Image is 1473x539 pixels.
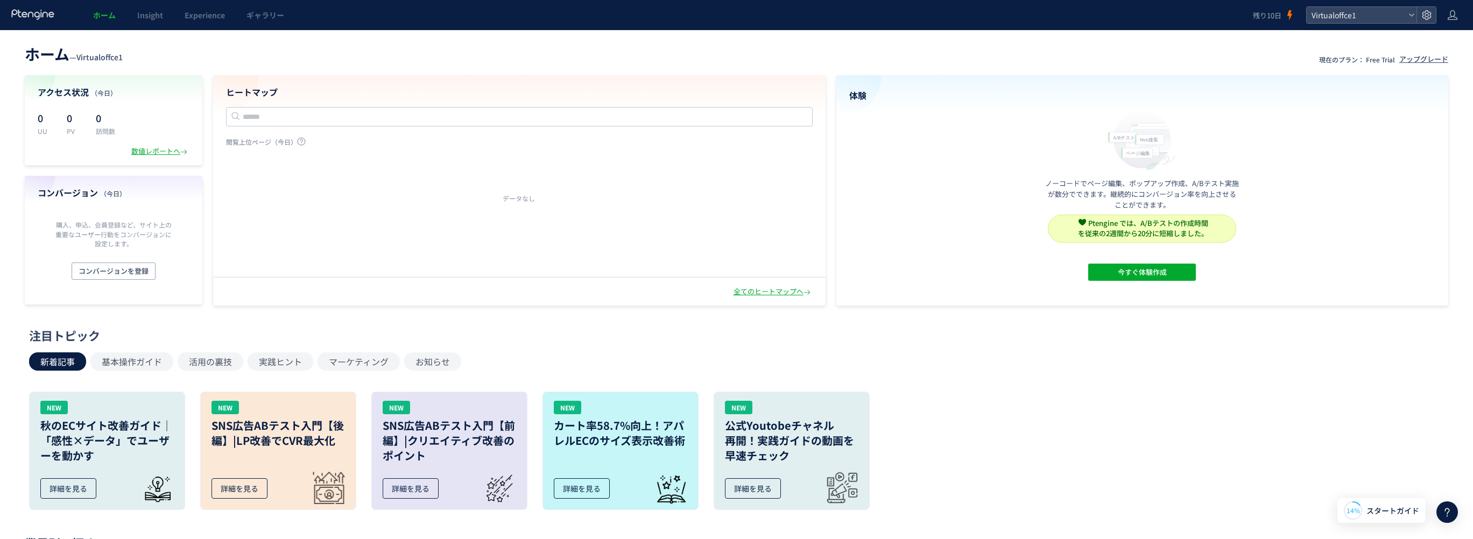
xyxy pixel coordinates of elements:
div: NEW [212,401,239,414]
span: （今日） [100,189,126,198]
p: 0 [38,109,54,126]
p: PV [67,126,83,136]
div: NEW [725,401,752,414]
span: 残り10日 [1253,10,1281,20]
p: UU [38,126,54,136]
span: （今日） [91,88,117,97]
div: 注目トピック [29,327,1439,344]
h3: 公式Youtobeチャネル 再開！実践ガイドの動画を 早速チェック [725,418,858,463]
p: 0 [96,109,115,126]
button: 実践ヒント [248,352,313,371]
button: 新着記事 [29,352,86,371]
h4: 体験 [849,89,1436,102]
p: 閲覧上位ページ（今日） [226,137,813,151]
a: NEWカート率58.7%向上！アパレルECのサイズ表示改善術詳細を見る [542,392,699,510]
h3: SNS広告ABテスト入門【前編】|クリエイティブ改善のポイント [383,418,516,463]
span: スタートガイド [1366,505,1419,516]
a: NEW公式Youtobeチャネル再開！実践ガイドの動画を早速チェック詳細を見る [714,392,870,510]
button: 基本操作ガイド [90,352,173,371]
p: ノーコードでページ編集、ポップアップ作成、A/Bテスト実施が数分でできます。継続的にコンバージョン率を向上させることができます。 [1045,178,1239,210]
img: svg+xml,%3c [1079,218,1086,226]
span: コンバージョンを登録 [79,263,149,280]
div: 詳細を見る [40,478,96,499]
div: データなし [213,194,824,203]
span: 今すぐ体験作成 [1118,264,1167,281]
span: ギャラリー [246,10,284,20]
span: ホーム [25,43,69,65]
a: NEWSNS広告ABテスト入門【前編】|クリエイティブ改善のポイント詳細を見る [371,392,527,510]
div: NEW [40,401,68,414]
span: 14% [1347,506,1360,515]
h3: SNS広告ABテスト入門【後編】|LP改善でCVR最大化 [212,418,345,448]
div: — [25,43,123,65]
div: NEW [554,401,581,414]
h3: カート率58.7%向上！アパレルECのサイズ表示改善術 [554,418,687,448]
img: home_experience_onbo_jp-C5-EgdA0.svg [1103,108,1181,171]
button: お知らせ [404,352,461,371]
h4: ヒートマップ [226,86,813,98]
div: NEW [383,401,410,414]
h4: コンバージョン [38,187,189,199]
button: 今すぐ体験作成 [1088,264,1196,281]
span: ホーム [93,10,116,20]
div: 詳細を見る [383,478,439,499]
p: 訪問数 [96,126,115,136]
span: Virtualoffce1 [1308,7,1404,23]
button: コンバージョンを登録 [72,263,156,280]
a: NEWSNS広告ABテスト入門【後編】|LP改善でCVR最大化詳細を見る [200,392,356,510]
div: アップグレード [1399,54,1448,65]
div: 詳細を見る [212,478,267,499]
a: NEW秋のECサイト改善ガイド｜「感性×データ」でユーザーを動かす詳細を見る [29,392,185,510]
div: 詳細を見る [725,478,781,499]
span: Virtualoffce1 [76,52,123,62]
p: 現在のプラン： Free Trial [1319,55,1395,64]
p: 0 [67,109,83,126]
span: Ptengine では、A/Bテストの作成時間 を従来の2週間から20分に短縮しました。 [1078,218,1208,238]
button: マーケティング [318,352,400,371]
div: 全てのヒートマップへ [734,287,813,297]
div: 詳細を見る [554,478,610,499]
p: 購入、申込、会員登録など、サイト上の重要なユーザー行動をコンバージョンに設定します。 [53,220,174,247]
h3: 秋のECサイト改善ガイド｜「感性×データ」でユーザーを動かす [40,418,174,463]
h4: アクセス状況 [38,86,189,98]
div: 数値レポートへ [131,146,189,157]
span: Experience [185,10,225,20]
span: Insight [137,10,163,20]
button: 活用の裏技 [178,352,243,371]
